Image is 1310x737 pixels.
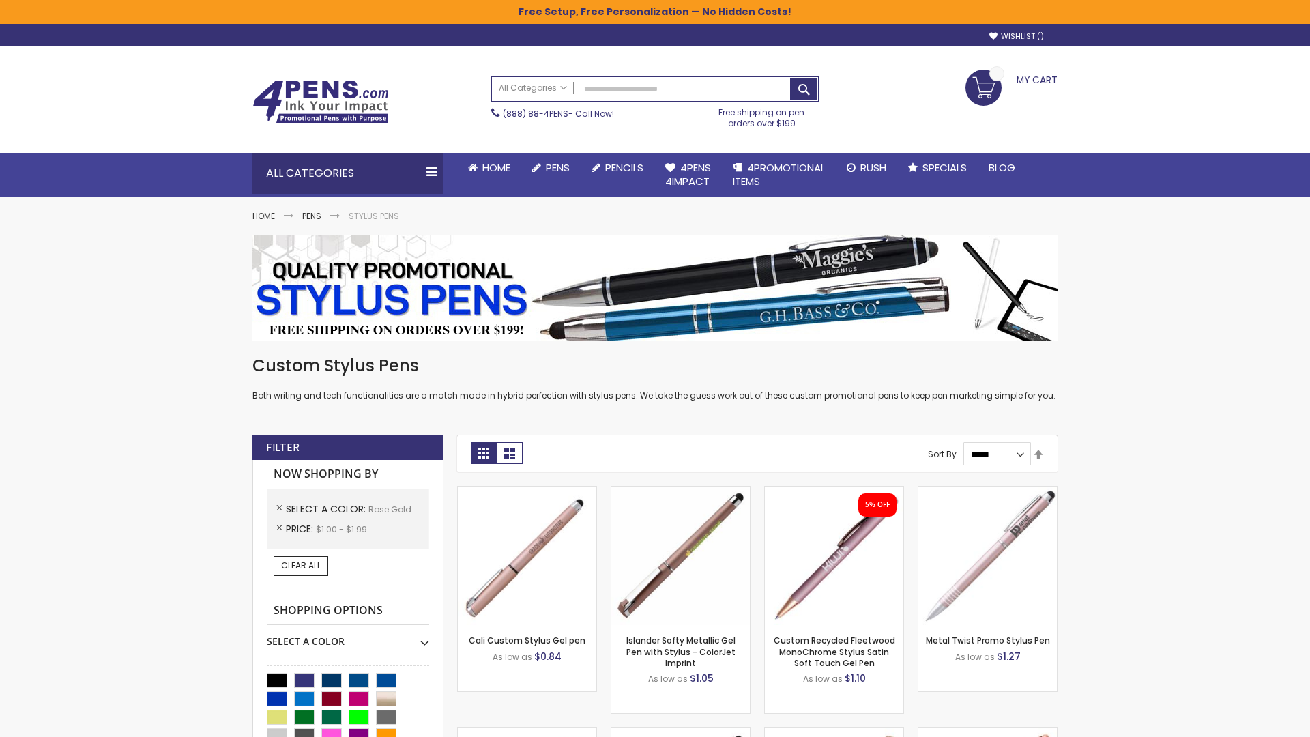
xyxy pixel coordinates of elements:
[252,355,1058,377] h1: Custom Stylus Pens
[274,556,328,575] a: Clear All
[499,83,567,93] span: All Categories
[266,440,300,455] strong: Filter
[252,80,389,124] img: 4Pens Custom Pens and Promotional Products
[928,448,957,460] label: Sort By
[493,651,532,663] span: As low as
[482,160,510,175] span: Home
[922,160,967,175] span: Specials
[611,487,750,625] img: Islander Softy Metallic Gel Pen with Stylus - ColorJet Imprint-Rose Gold
[648,673,688,684] span: As low as
[774,635,895,668] a: Custom Recycled Fleetwood MonoChrome Stylus Satin Soft Touch Gel Pen
[546,160,570,175] span: Pens
[286,502,368,516] span: Select A Color
[503,108,568,119] a: (888) 88-4PENS
[605,160,643,175] span: Pencils
[534,650,562,663] span: $0.84
[955,651,995,663] span: As low as
[626,635,736,668] a: Islander Softy Metallic Gel Pen with Stylus - ColorJet Imprint
[654,153,722,197] a: 4Pens4impact
[733,160,825,188] span: 4PROMOTIONAL ITEMS
[302,210,321,222] a: Pens
[845,671,866,685] span: $1.10
[349,210,399,222] strong: Stylus Pens
[705,102,819,129] div: Free shipping on pen orders over $199
[897,153,978,183] a: Specials
[503,108,614,119] span: - Call Now!
[316,523,367,535] span: $1.00 - $1.99
[978,153,1026,183] a: Blog
[665,160,711,188] span: 4Pens 4impact
[471,442,497,464] strong: Grid
[989,160,1015,175] span: Blog
[252,355,1058,402] div: Both writing and tech functionalities are a match made in hybrid perfection with stylus pens. We ...
[765,487,903,625] img: Custom Recycled Fleetwood MonoChrome Stylus Satin Soft Touch Gel Pen-Rose Gold
[918,486,1057,497] a: Metal Twist Promo Stylus Pen-Rose gold
[765,486,903,497] a: Custom Recycled Fleetwood MonoChrome Stylus Satin Soft Touch Gel Pen-Rose Gold
[611,486,750,497] a: Islander Softy Metallic Gel Pen with Stylus - ColorJet Imprint-Rose Gold
[457,153,521,183] a: Home
[492,77,574,100] a: All Categories
[252,153,443,194] div: All Categories
[918,487,1057,625] img: Metal Twist Promo Stylus Pen-Rose gold
[252,235,1058,341] img: Stylus Pens
[836,153,897,183] a: Rush
[865,500,890,510] div: 5% OFF
[860,160,886,175] span: Rush
[458,487,596,625] img: Cali Custom Stylus Gel pen-Rose Gold
[267,625,429,648] div: Select A Color
[368,504,411,515] span: Rose Gold
[926,635,1050,646] a: Metal Twist Promo Stylus Pen
[722,153,836,197] a: 4PROMOTIONALITEMS
[267,460,429,489] strong: Now Shopping by
[286,522,316,536] span: Price
[997,650,1021,663] span: $1.27
[281,560,321,571] span: Clear All
[690,671,714,685] span: $1.05
[469,635,585,646] a: Cali Custom Stylus Gel pen
[521,153,581,183] a: Pens
[581,153,654,183] a: Pencils
[267,596,429,626] strong: Shopping Options
[252,210,275,222] a: Home
[458,486,596,497] a: Cali Custom Stylus Gel pen-Rose Gold
[989,31,1044,42] a: Wishlist
[803,673,843,684] span: As low as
